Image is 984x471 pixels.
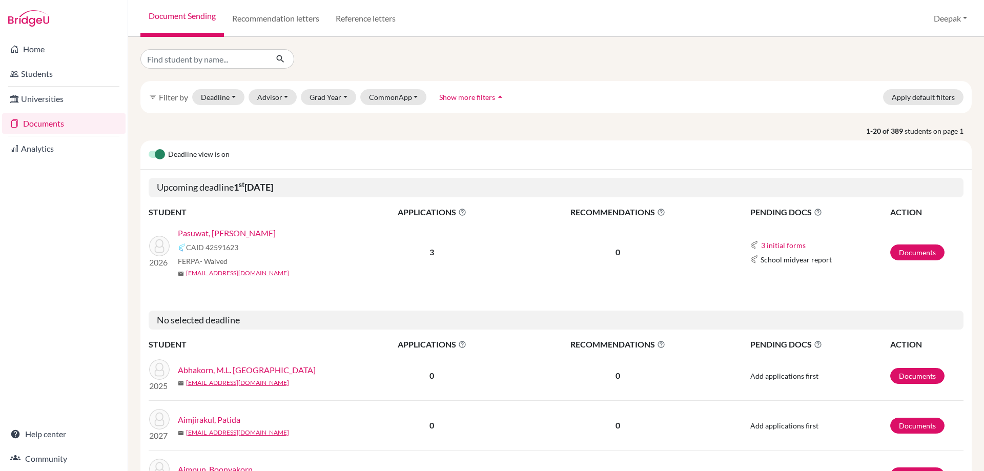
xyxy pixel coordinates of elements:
span: Filter by [159,92,188,102]
span: CAID 42591623 [186,242,238,253]
a: [EMAIL_ADDRESS][DOMAIN_NAME] [186,269,289,278]
th: ACTION [890,206,963,219]
span: School midyear report [761,254,832,265]
img: Bridge-U [8,10,49,27]
sup: st [239,180,244,189]
b: 1 [DATE] [234,181,273,193]
b: 0 [429,420,434,430]
span: APPLICATIONS [354,338,510,351]
a: Home [2,39,126,59]
span: APPLICATIONS [354,206,510,218]
b: 3 [429,247,434,257]
button: CommonApp [360,89,427,105]
h5: No selected deadline [149,311,963,330]
a: Abhakorn, M.L. [GEOGRAPHIC_DATA] [178,364,316,376]
span: Add applications first [750,421,818,430]
button: 3 initial forms [761,239,806,251]
input: Find student by name... [140,49,268,69]
a: Pasuwat, [PERSON_NAME] [178,227,276,239]
a: Students [2,64,126,84]
img: Common App logo [750,241,758,249]
span: Deadline view is on [168,149,230,161]
th: ACTION [890,338,963,351]
span: FERPA [178,256,228,267]
i: filter_list [149,93,157,101]
span: - Waived [200,257,228,265]
p: 0 [511,370,725,382]
a: [EMAIL_ADDRESS][DOMAIN_NAME] [186,378,289,387]
span: mail [178,380,184,386]
img: Common App logo [750,255,758,263]
button: Show more filtersarrow_drop_up [430,89,514,105]
span: Show more filters [439,93,495,101]
strong: 1-20 of 389 [866,126,905,136]
span: RECOMMENDATIONS [511,338,725,351]
p: 2026 [149,256,170,269]
button: Deadline [192,89,244,105]
a: Documents [890,418,945,434]
a: Universities [2,89,126,109]
p: 0 [511,246,725,258]
th: STUDENT [149,338,354,351]
i: arrow_drop_up [495,92,505,102]
p: 2025 [149,380,170,392]
span: PENDING DOCS [750,338,889,351]
a: Aimjirakul, Patida [178,414,240,426]
a: Documents [890,244,945,260]
button: Apply default filters [883,89,963,105]
span: students on page 1 [905,126,972,136]
img: Abhakorn, M.L. Rujrapeepha [149,359,170,380]
span: RECOMMENDATIONS [511,206,725,218]
span: PENDING DOCS [750,206,889,218]
p: 0 [511,419,725,432]
th: STUDENT [149,206,354,219]
span: mail [178,430,184,436]
button: Advisor [249,89,297,105]
button: Deepak [929,9,972,28]
img: Aimjirakul, Patida [149,409,170,429]
img: Pasuwat, Asiwan [149,236,170,256]
a: Help center [2,424,126,444]
a: [EMAIL_ADDRESS][DOMAIN_NAME] [186,428,289,437]
span: Add applications first [750,372,818,380]
a: Analytics [2,138,126,159]
a: Community [2,448,126,469]
span: mail [178,271,184,277]
h5: Upcoming deadline [149,178,963,197]
a: Documents [890,368,945,384]
img: Common App logo [178,243,186,252]
a: Documents [2,113,126,134]
button: Grad Year [301,89,356,105]
b: 0 [429,371,434,380]
p: 2027 [149,429,170,442]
